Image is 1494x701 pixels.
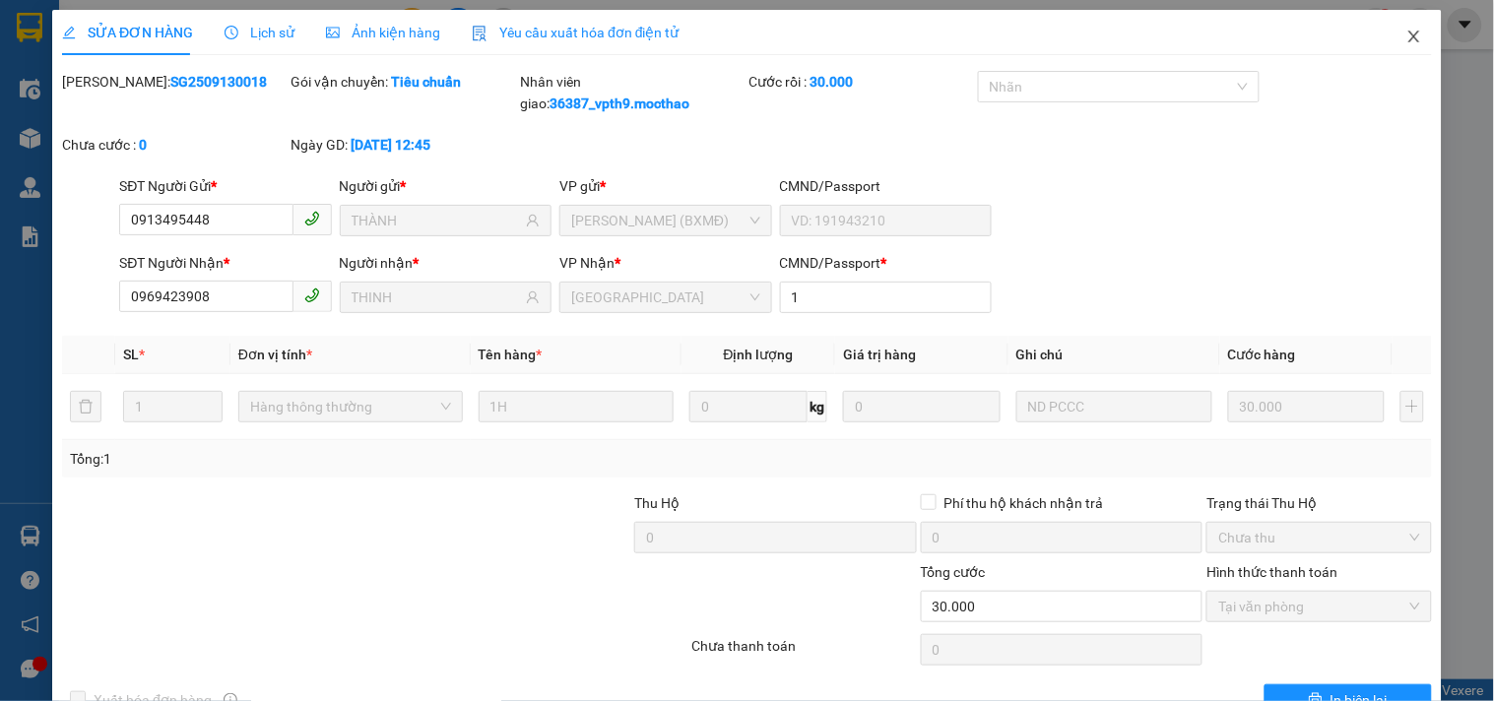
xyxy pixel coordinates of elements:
span: edit [62,26,76,39]
input: 0 [1228,391,1386,422]
span: Thu Hộ [634,495,680,511]
div: SĐT Người Gửi [119,175,331,197]
div: Tổng: 1 [70,448,578,470]
span: SỬA ĐƠN HÀNG [62,25,193,40]
input: VD: Bàn, Ghế [479,391,675,422]
button: delete [70,391,101,422]
span: VP Nhận [559,255,615,271]
b: SG2509130018 [170,74,267,90]
span: Chưa thu [1218,523,1419,552]
span: Tuy Hòa [571,283,759,312]
div: Chưa thanh toán [689,635,918,669]
b: 30.000 [810,74,853,90]
span: phone [304,211,320,226]
label: Hình thức thanh toán [1206,564,1337,580]
span: kg [808,391,827,422]
li: Xe khách Mộc Thảo [10,10,286,84]
div: CMND/Passport [780,252,992,274]
li: VP [GEOGRAPHIC_DATA] [136,106,262,171]
span: Phí thu hộ khách nhận trả [937,492,1112,514]
span: user [526,214,540,227]
div: Nhân viên giao: [520,71,745,114]
img: icon [472,26,487,41]
div: Chưa cước : [62,134,287,156]
span: picture [326,26,340,39]
input: Tên người gửi [352,210,522,231]
div: Người nhận [340,252,552,274]
input: Tên người nhận [352,287,522,308]
div: VP gửi [559,175,771,197]
span: close [1406,29,1422,44]
button: plus [1400,391,1424,422]
span: Định lượng [724,347,794,362]
span: user [526,290,540,304]
span: Tại văn phòng [1218,592,1419,621]
img: logo.jpg [10,10,79,79]
span: Lịch sử [225,25,294,40]
input: VD: 191943210 [780,205,992,236]
div: CMND/Passport [780,175,992,197]
input: Ghi Chú [1016,391,1212,422]
span: clock-circle [225,26,238,39]
button: Close [1387,10,1442,65]
div: [PERSON_NAME]: [62,71,287,93]
span: Cước hàng [1228,347,1296,362]
span: phone [304,287,320,303]
li: VP [PERSON_NAME] (BXMĐ) [10,106,136,150]
b: [DATE] 12:45 [352,137,431,153]
input: 0 [843,391,1001,422]
span: Hàng thông thường [250,392,451,421]
div: SĐT Người Nhận [119,252,331,274]
b: 0 [139,137,147,153]
div: Ngày GD: [292,134,516,156]
span: Yêu cầu xuất hóa đơn điện tử [472,25,680,40]
span: Ảnh kiện hàng [326,25,440,40]
span: Tên hàng [479,347,543,362]
span: Tổng cước [921,564,986,580]
span: Đơn vị tính [238,347,312,362]
b: Tiêu chuẩn [392,74,462,90]
b: 36387_vpth9.mocthao [550,96,689,111]
div: Gói vận chuyển: [292,71,516,93]
th: Ghi chú [1008,336,1220,374]
span: Giá trị hàng [843,347,916,362]
span: Hồ Chí Minh (BXMĐ) [571,206,759,235]
div: Người gửi [340,175,552,197]
div: Trạng thái Thu Hộ [1206,492,1431,514]
div: Cước rồi : [748,71,973,93]
span: SL [123,347,139,362]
